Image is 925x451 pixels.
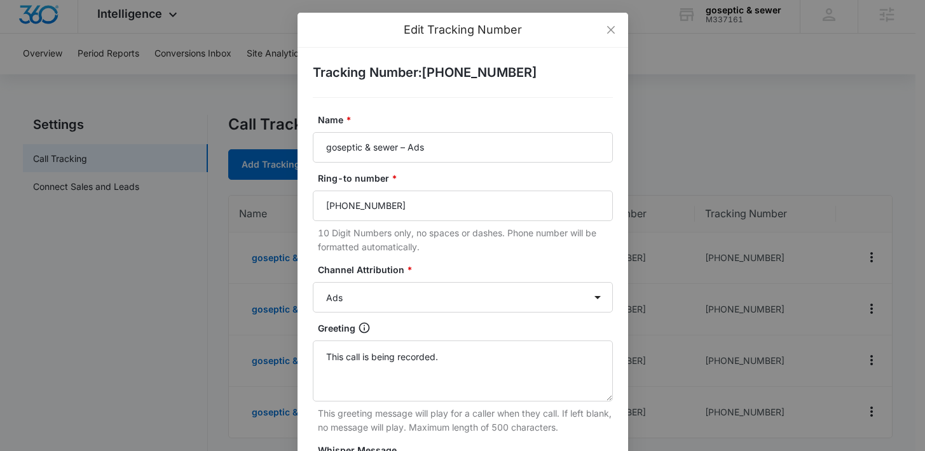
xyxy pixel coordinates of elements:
[318,407,613,434] p: This greeting message will play for a caller when they call. If left blank, no message will play....
[313,23,613,37] div: Edit Tracking Number
[318,226,613,254] p: 10 Digit Numbers only, no spaces or dashes. Phone number will be formatted automatically.
[313,340,613,401] textarea: This call is being recorded.
[318,263,618,277] label: Channel Attribution
[313,63,613,82] h2: Tracking Number : [PHONE_NUMBER]
[318,113,618,127] label: Name
[594,13,628,47] button: Close
[606,25,616,35] span: close
[318,172,618,185] label: Ring-to number
[318,321,355,335] p: Greeting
